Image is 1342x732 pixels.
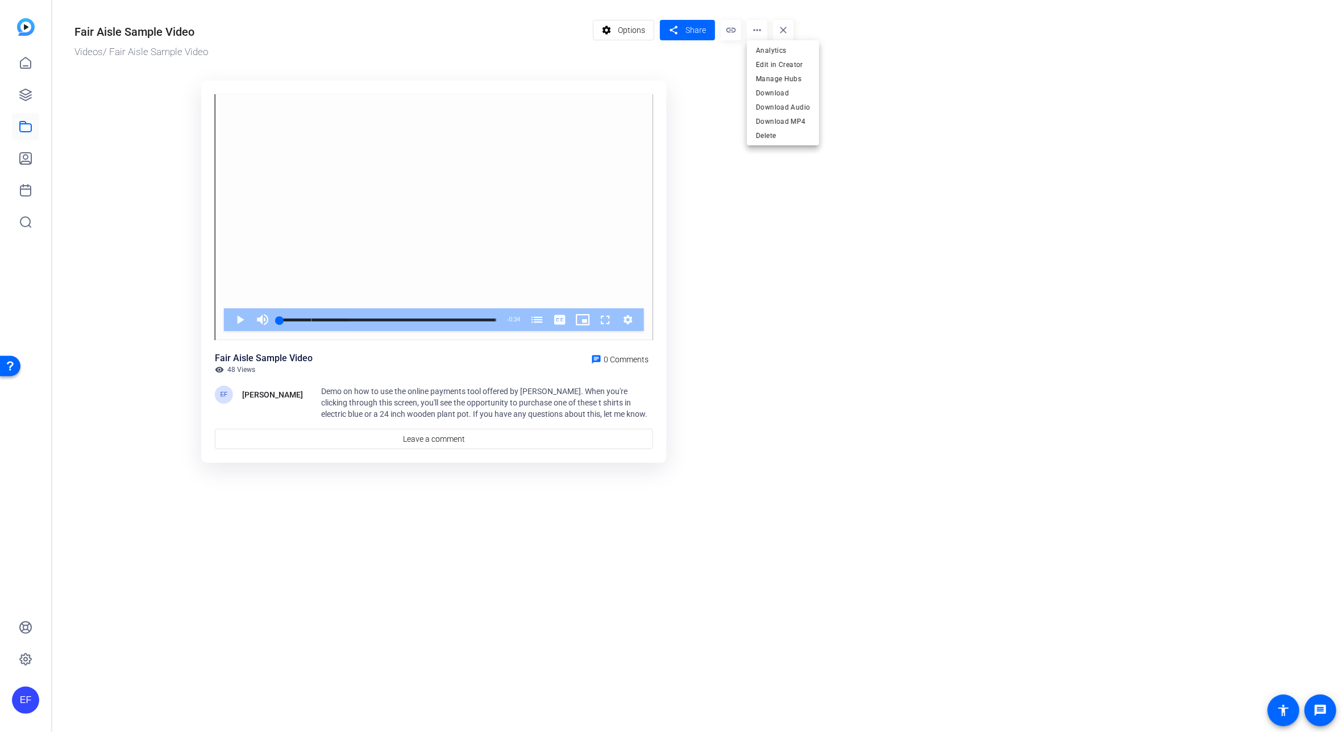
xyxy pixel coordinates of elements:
[756,101,810,114] span: Download Audio
[756,115,810,128] span: Download MP4
[756,72,810,86] span: Manage Hubs
[756,44,810,57] span: Analytics
[756,129,810,143] span: Delete
[756,58,810,72] span: Edit in Creator
[756,86,810,100] span: Download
